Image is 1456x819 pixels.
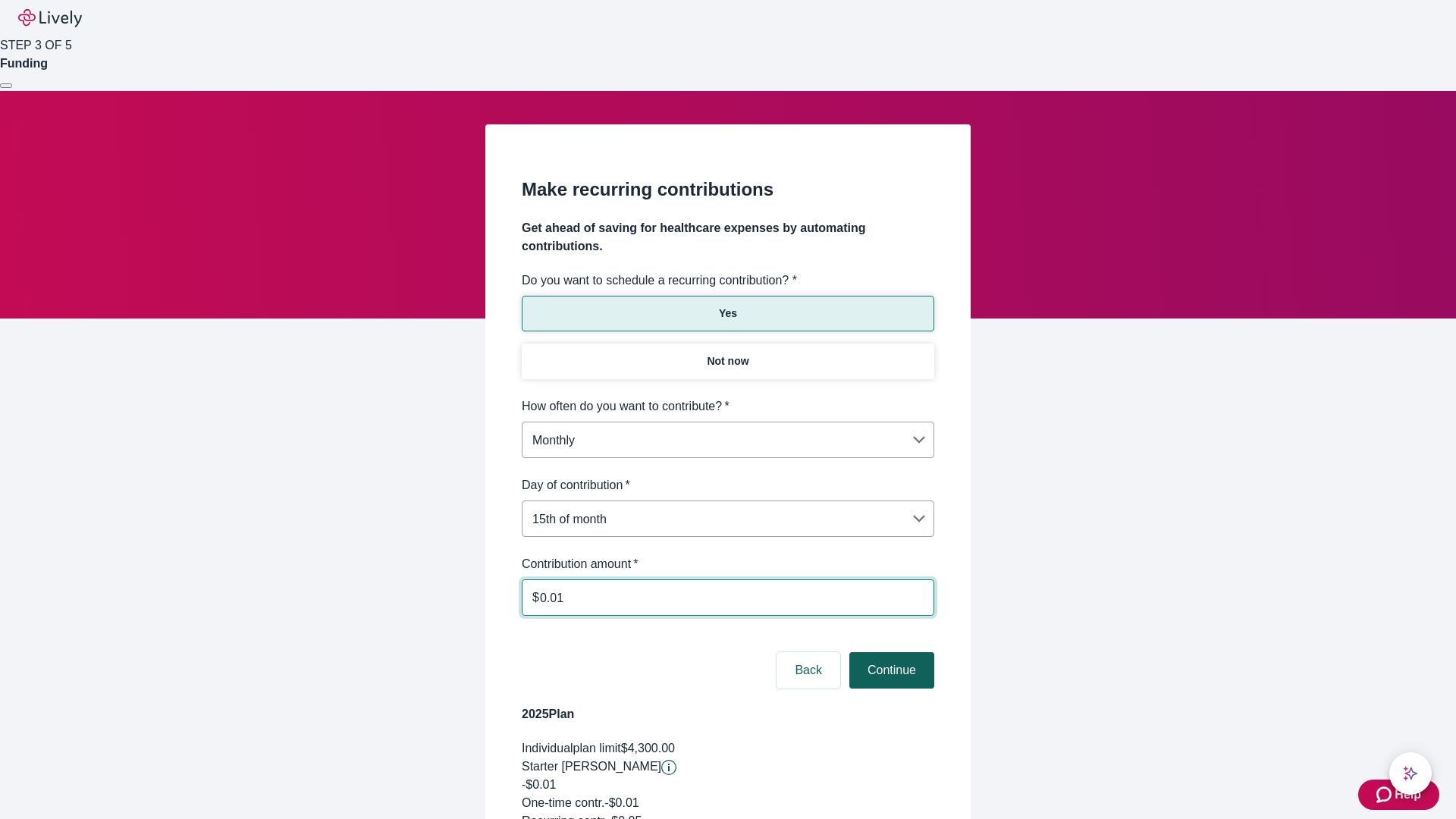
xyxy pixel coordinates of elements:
[522,796,604,809] span: One-time contr.
[522,742,621,755] span: Individual plan limit
[522,760,661,773] span: Starter [PERSON_NAME]
[522,504,934,534] div: 15th of month
[18,9,82,27] img: Lively
[719,306,737,322] p: Yes
[661,760,676,775] svg: Starter penny details
[522,425,934,455] div: Monthly
[522,397,730,416] label: How often do you want to contribute?
[522,778,556,791] span: -$0.01
[621,742,675,755] span: $4,300.00
[522,219,934,256] h4: Get ahead of saving for healthcare expenses by automating contributions.
[540,582,934,613] input: $0.00
[1376,786,1395,804] svg: Zendesk support icon
[522,296,934,331] button: Yes
[707,353,748,369] p: Not now
[661,760,676,775] button: Lively will contribute $0.01 to establish your account
[604,796,639,809] span: - $0.01
[522,705,934,723] h4: 2025 Plan
[532,588,539,607] p: $
[1389,752,1432,795] button: chat
[522,176,934,203] h2: Make recurring contributions
[522,271,797,290] label: Do you want to schedule a recurring contribution? *
[1358,780,1439,810] button: Zendesk support iconHelp
[777,652,840,689] button: Back
[849,652,934,689] button: Continue
[522,476,630,494] label: Day of contribution
[1395,786,1421,804] span: Help
[522,344,934,379] button: Not now
[1403,766,1418,781] svg: Lively AI Assistant
[522,555,639,573] label: Contribution amount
